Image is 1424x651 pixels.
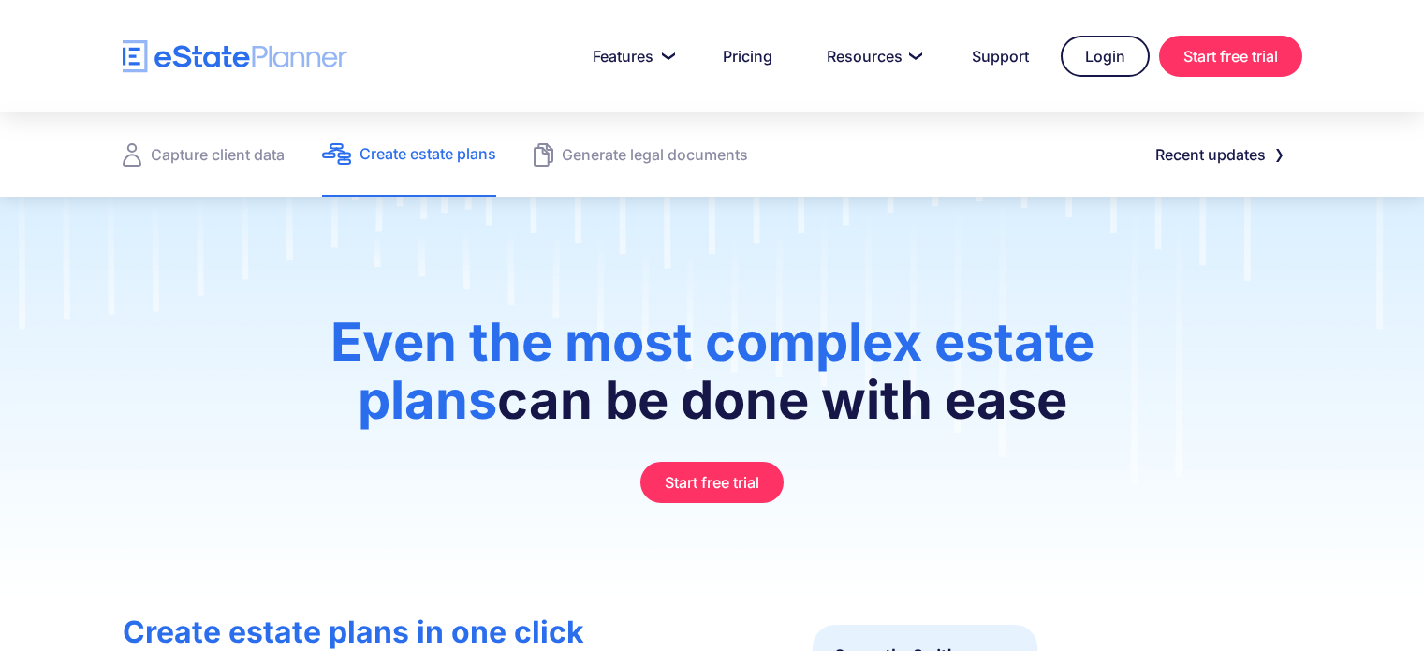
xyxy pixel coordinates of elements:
[640,462,784,503] a: Start free trial
[1061,36,1150,77] a: Login
[570,37,691,75] a: Features
[534,112,748,197] a: Generate legal documents
[562,141,748,168] div: Generate legal documents
[1133,136,1302,173] a: Recent updates
[313,313,1111,448] h1: can be done with ease
[804,37,940,75] a: Resources
[123,614,584,650] strong: Create estate plans in one click
[123,40,347,73] a: home
[123,112,285,197] a: Capture client data
[360,141,496,167] div: Create estate plans
[330,310,1094,432] span: Even the most complex estate plans
[700,37,795,75] a: Pricing
[949,37,1051,75] a: Support
[322,112,496,197] a: Create estate plans
[151,141,285,168] div: Capture client data
[1155,141,1266,168] div: Recent updates
[1159,36,1302,77] a: Start free trial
